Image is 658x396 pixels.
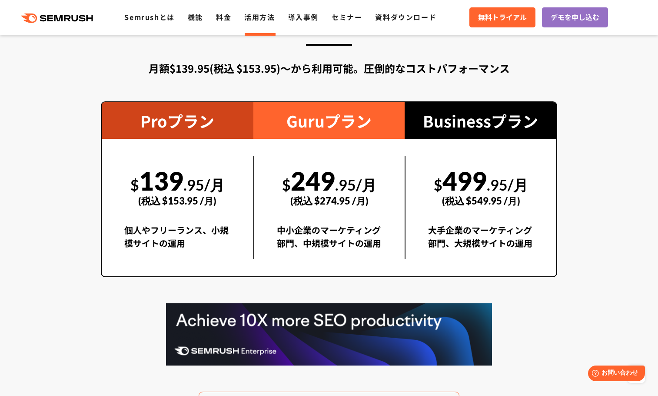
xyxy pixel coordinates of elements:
a: Semrushとは [124,12,174,22]
div: (税込 $274.95 /月) [277,185,382,216]
div: 月額$139.95(税込 $153.95)〜から利用可能。圧倒的なコストパフォーマンス [101,60,557,76]
span: .95/月 [183,176,225,194]
a: 機能 [188,12,203,22]
a: 活用方法 [244,12,275,22]
div: Guruプラン [253,102,405,139]
span: .95/月 [487,176,528,194]
div: (税込 $153.95 /月) [124,185,231,216]
iframe: Help widget launcher [581,362,648,386]
span: $ [130,176,139,194]
div: 中小企業のマーケティング部門、中規模サイトの運用 [277,224,382,259]
a: 無料トライアル [469,7,535,27]
div: 139 [124,156,231,216]
a: 資料ダウンロード [375,12,436,22]
span: 無料トライアル [478,12,527,23]
div: Proプラン [102,102,253,139]
div: 個人やフリーランス、小規模サイトの運用 [124,224,231,259]
div: 499 [428,156,534,216]
span: $ [434,176,442,194]
a: 料金 [216,12,231,22]
div: 大手企業のマーケティング部門、大規模サイトの運用 [428,224,534,259]
div: Businessプラン [405,102,556,139]
div: (税込 $549.95 /月) [428,185,534,216]
span: $ [282,176,291,194]
span: デモを申し込む [551,12,599,23]
a: セミナー [332,12,362,22]
div: 249 [277,156,382,216]
span: .95/月 [335,176,376,194]
a: 導入事例 [288,12,319,22]
a: デモを申し込む [542,7,608,27]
